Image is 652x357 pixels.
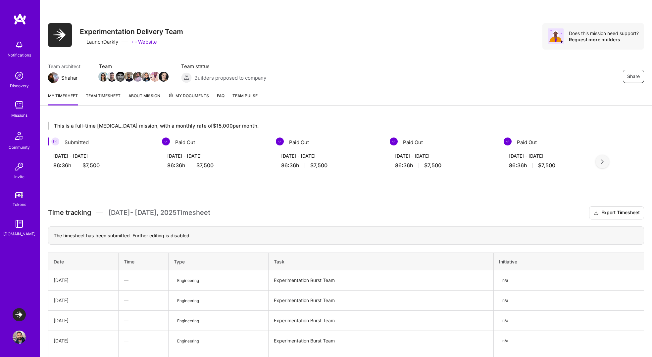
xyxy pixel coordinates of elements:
[269,331,494,351] td: Experimentation Burst Team
[593,210,599,217] i: icon Download
[10,82,29,89] div: Discovery
[13,160,26,173] img: Invite
[162,138,170,145] img: Paid Out
[499,316,512,325] span: n/a
[194,74,266,81] span: Builders proposed to company
[217,92,225,105] a: FAQ
[569,30,639,36] div: Does this mission need support?
[168,92,209,99] span: My Documents
[276,138,284,145] img: Paid Out
[11,112,27,119] div: Missions
[269,253,494,270] th: Task
[494,253,644,270] th: Initiative
[181,63,266,70] span: Team status
[124,317,163,324] div: —
[174,276,202,285] span: Engineering
[80,75,86,80] i: icon Mail
[269,290,494,310] td: Experimentation Burst Team
[538,162,555,169] span: $7,500
[15,192,23,198] img: tokens
[54,277,113,284] div: [DATE]
[48,209,91,217] span: Time tracking
[54,297,113,304] div: [DATE]
[509,152,604,159] div: [DATE] - [DATE]
[276,138,382,147] div: Paid Out
[509,162,604,169] div: 86:36 h
[80,27,183,36] h3: Experimentation Delivery Team
[159,71,168,82] a: Team Member Avatar
[9,144,30,151] div: Community
[11,128,27,144] img: Community
[51,138,59,145] img: Submitted
[150,72,160,82] img: Team Member Avatar
[86,92,121,105] a: Team timesheet
[395,162,490,169] div: 86:36 h
[232,93,258,98] span: Team Pulse
[53,152,149,159] div: [DATE] - [DATE]
[232,92,258,105] a: Team Pulse
[269,270,494,291] td: Experimentation Burst Team
[133,72,143,82] img: Team Member Avatar
[11,308,27,321] a: LaunchDarkly: Experimentation Delivery Team
[80,38,118,45] div: LaunchDarkly
[61,74,78,81] div: Shahar
[13,308,26,321] img: LaunchDarkly: Experimentation Delivery Team
[174,296,202,305] span: Engineering
[124,297,163,304] div: —
[118,253,168,270] th: Time
[167,162,263,169] div: 86:36 h
[548,28,564,44] img: Avatar
[181,72,192,83] img: Builders proposed to company
[116,72,125,82] img: Team Member Avatar
[569,36,639,43] div: Request more builders
[108,209,210,217] span: [DATE] - [DATE] , 2025 Timesheet
[151,71,159,82] a: Team Member Avatar
[499,296,512,305] span: n/a
[167,152,263,159] div: [DATE] - [DATE]
[108,71,116,82] a: Team Member Avatar
[424,162,441,169] span: $7,500
[589,206,644,219] button: Export Timesheet
[48,226,644,245] div: The timesheet has been submitted. Further editing is disabled.
[124,337,163,344] div: —
[48,253,119,270] th: Date
[13,331,26,344] img: User Avatar
[13,69,26,82] img: discovery
[13,217,26,230] img: guide book
[54,337,113,344] div: [DATE]
[601,159,604,164] img: right
[80,39,85,45] i: icon CompanyGray
[48,23,72,47] img: Company Logo
[162,138,268,147] div: Paid Out
[168,92,209,105] a: My Documents
[54,317,113,324] div: [DATE]
[281,162,376,169] div: 86:36 h
[14,173,25,180] div: Invite
[99,71,108,82] a: Team Member Avatar
[196,162,214,169] span: $7,500
[48,72,59,83] img: Team Architect
[281,152,376,159] div: [DATE] - [DATE]
[13,13,26,25] img: logo
[8,52,31,59] div: Notifications
[128,92,160,105] a: About Mission
[13,201,26,208] div: Tokens
[13,38,26,52] img: bell
[499,336,512,345] span: n/a
[142,71,151,82] a: Team Member Avatar
[116,71,125,82] a: Team Member Avatar
[269,310,494,331] td: Experimentation Burst Team
[390,138,398,145] img: Paid Out
[82,162,100,169] span: $7,500
[48,63,86,70] span: Team architect
[390,138,496,147] div: Paid Out
[3,230,35,237] div: [DOMAIN_NAME]
[11,331,27,344] a: User Avatar
[499,276,512,285] span: n/a
[131,38,157,45] a: Website
[53,162,149,169] div: 86:36 h
[174,316,202,325] span: Engineering
[99,63,168,70] span: Team
[504,138,512,145] img: Paid Out
[48,92,78,105] a: My timesheet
